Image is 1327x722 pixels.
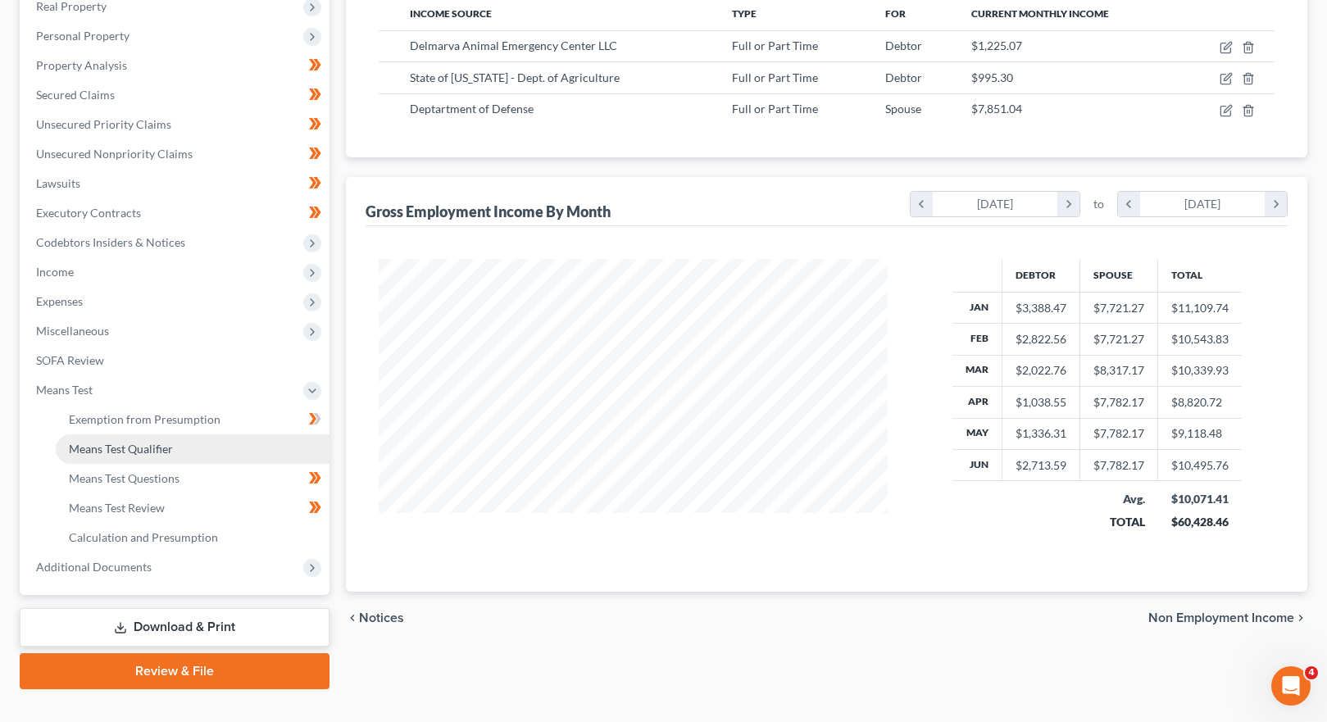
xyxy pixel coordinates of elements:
[36,560,152,574] span: Additional Documents
[1171,491,1229,507] div: $10,071.41
[952,292,1002,323] th: Jan
[1148,611,1294,624] span: Non Employment Income
[732,102,818,116] span: Full or Part Time
[1158,292,1243,323] td: $11,109.74
[410,7,492,20] span: Income Source
[732,7,757,20] span: Type
[971,102,1022,116] span: $7,851.04
[1148,611,1307,624] button: Non Employment Income chevron_right
[933,192,1058,216] div: [DATE]
[410,102,534,116] span: Deptartment of Defense
[56,434,329,464] a: Means Test Qualifier
[911,192,933,216] i: chevron_left
[1093,331,1144,347] div: $7,721.27
[1158,259,1243,292] th: Total
[952,324,1002,355] th: Feb
[885,39,922,52] span: Debtor
[69,412,220,426] span: Exemption from Presumption
[56,493,329,523] a: Means Test Review
[1016,425,1066,442] div: $1,336.31
[36,117,171,131] span: Unsecured Priority Claims
[36,88,115,102] span: Secured Claims
[36,294,83,308] span: Expenses
[1171,514,1229,530] div: $60,428.46
[56,464,329,493] a: Means Test Questions
[952,355,1002,386] th: Mar
[36,265,74,279] span: Income
[69,530,218,544] span: Calculation and Presumption
[23,110,329,139] a: Unsecured Priority Claims
[36,383,93,397] span: Means Test
[732,39,818,52] span: Full or Part Time
[1093,394,1144,411] div: $7,782.17
[952,450,1002,481] th: Jun
[1002,259,1080,292] th: Debtor
[1016,300,1066,316] div: $3,388.47
[1093,514,1145,530] div: TOTAL
[23,80,329,110] a: Secured Claims
[23,51,329,80] a: Property Analysis
[1140,192,1266,216] div: [DATE]
[23,346,329,375] a: SOFA Review
[1158,450,1243,481] td: $10,495.76
[1294,611,1307,624] i: chevron_right
[23,169,329,198] a: Lawsuits
[1016,362,1066,379] div: $2,022.76
[1118,192,1140,216] i: chevron_left
[23,139,329,169] a: Unsecured Nonpriority Claims
[952,387,1002,418] th: Apr
[1016,394,1066,411] div: $1,038.55
[1265,192,1287,216] i: chevron_right
[971,70,1013,84] span: $995.30
[346,611,359,624] i: chevron_left
[1093,425,1144,442] div: $7,782.17
[1271,666,1311,706] iframe: Intercom live chat
[56,523,329,552] a: Calculation and Presumption
[1016,457,1066,474] div: $2,713.59
[1158,324,1243,355] td: $10,543.83
[1158,387,1243,418] td: $8,820.72
[1093,362,1144,379] div: $8,317.17
[36,58,127,72] span: Property Analysis
[885,102,921,116] span: Spouse
[1093,491,1145,507] div: Avg.
[1016,331,1066,347] div: $2,822.56
[732,70,818,84] span: Full or Part Time
[36,176,80,190] span: Lawsuits
[20,653,329,689] a: Review & File
[410,70,620,84] span: State of [US_STATE] - Dept. of Agriculture
[1158,418,1243,449] td: $9,118.48
[1093,457,1144,474] div: $7,782.17
[36,235,185,249] span: Codebtors Insiders & Notices
[971,39,1022,52] span: $1,225.07
[346,611,404,624] button: chevron_left Notices
[885,7,906,20] span: For
[69,501,165,515] span: Means Test Review
[1057,192,1079,216] i: chevron_right
[952,418,1002,449] th: May
[410,39,617,52] span: Delmarva Animal Emergency Center LLC
[36,147,193,161] span: Unsecured Nonpriority Claims
[1305,666,1318,679] span: 4
[20,608,329,647] a: Download & Print
[36,206,141,220] span: Executory Contracts
[1093,196,1104,212] span: to
[23,198,329,228] a: Executory Contracts
[971,7,1109,20] span: Current Monthly Income
[366,202,611,221] div: Gross Employment Income By Month
[359,611,404,624] span: Notices
[36,29,130,43] span: Personal Property
[1093,300,1144,316] div: $7,721.27
[36,324,109,338] span: Miscellaneous
[885,70,922,84] span: Debtor
[1158,355,1243,386] td: $10,339.93
[36,353,104,367] span: SOFA Review
[69,471,180,485] span: Means Test Questions
[56,405,329,434] a: Exemption from Presumption
[69,442,173,456] span: Means Test Qualifier
[1080,259,1158,292] th: Spouse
